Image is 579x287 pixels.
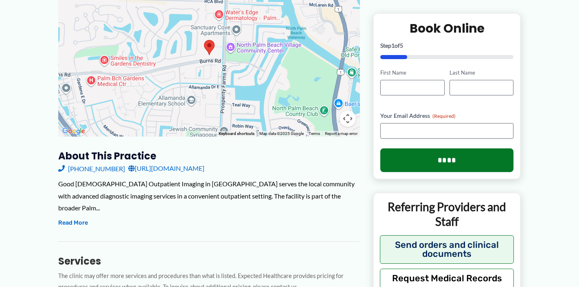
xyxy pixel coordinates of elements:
[380,112,513,120] label: Your Email Address
[60,126,87,137] a: Open this area in Google Maps (opens a new window)
[340,110,356,127] button: Map camera controls
[380,235,514,263] button: Send orders and clinical documents
[380,20,513,36] h2: Book Online
[325,131,357,136] a: Report a map error
[380,199,514,229] p: Referring Providers and Staff
[58,150,360,162] h3: About this practice
[391,42,395,49] span: 1
[128,162,204,174] a: [URL][DOMAIN_NAME]
[432,113,456,119] span: (Required)
[380,43,513,49] p: Step of
[60,126,87,137] img: Google
[58,178,360,214] div: Good [DEMOGRAPHIC_DATA] Outpatient Imaging in [GEOGRAPHIC_DATA] serves the local community with a...
[58,218,88,228] button: Read More
[450,69,513,77] label: Last Name
[259,131,304,136] span: Map data ©2025 Google
[219,131,254,137] button: Keyboard shortcuts
[58,162,125,174] a: [PHONE_NUMBER]
[309,131,320,136] a: Terms (opens in new tab)
[380,69,444,77] label: First Name
[58,255,360,267] h3: Services
[400,42,403,49] span: 5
